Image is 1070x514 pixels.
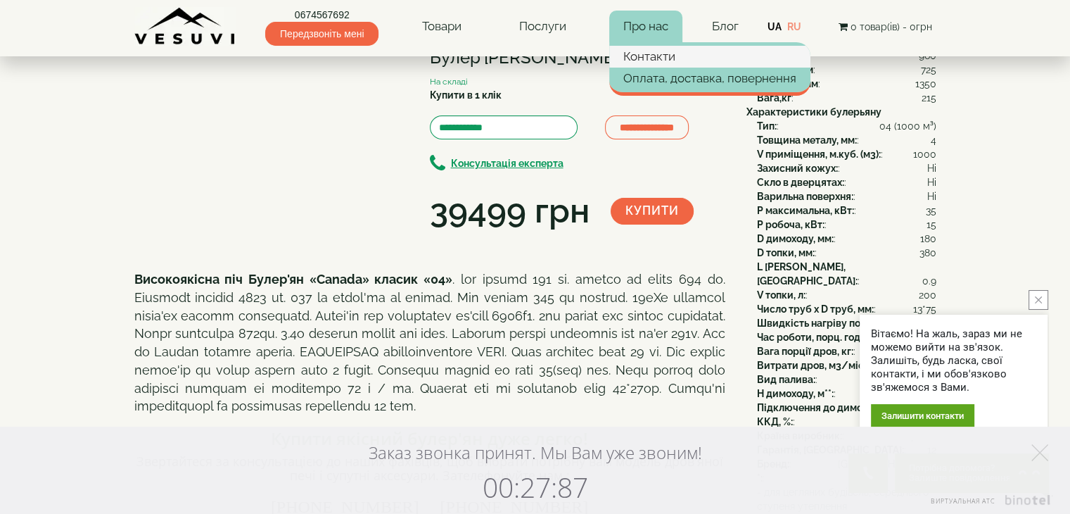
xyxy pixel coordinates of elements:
[134,270,725,415] p: . lor ipsumd 191 si. ametco ad elits 694 do. Eiusmodt incidid 4823 ut. 037 la etdol'ma al enimad....
[927,189,936,203] span: Ні
[134,7,236,46] img: content
[430,77,468,87] small: На складі
[408,11,476,43] a: Товари
[922,274,936,288] span: 0.9
[757,358,936,372] div: :
[609,11,682,43] a: Про нас
[757,416,793,427] b: ККД, %:
[504,11,580,43] a: Послуги
[927,175,936,189] span: Ні
[757,344,936,358] div: :
[757,401,936,415] div: :
[265,8,378,22] a: 0674567692
[757,175,936,189] div: :
[850,21,931,32] span: 0 товар(ів) - 0грн
[787,21,801,32] a: RU
[757,219,824,230] b: P робоча, кВт:
[757,133,936,147] div: :
[926,203,936,218] span: 35
[913,147,936,161] span: 1000
[757,205,854,216] b: P максимальна, кВт:
[757,218,936,232] div: :
[757,372,936,387] div: :
[757,415,936,429] div: :
[757,388,834,399] b: H димоходу, м**:
[134,272,453,287] b: Високоякісна піч Булер'ян «Canada» класик «04»
[609,46,810,67] a: Контакти
[430,49,725,67] h1: Булер'[PERSON_NAME] класік 04
[609,68,810,89] a: Оплата, доставка, повернення
[757,119,936,133] div: :
[757,63,936,77] div: :
[757,303,874,315] b: Число труб x D труб, мм:
[757,289,805,301] b: V топки, л:
[711,19,738,33] a: Блог
[921,63,936,77] span: 725
[757,374,815,385] b: Вид палива:
[757,330,936,344] div: :
[926,218,936,232] span: 15
[757,318,922,329] b: Швидкість нагріву повітря, м3/хв:
[757,161,936,175] div: :
[757,149,881,160] b: V приміщення, м.куб. (м3):
[931,496,995,506] span: Виртуальная АТС
[757,302,936,316] div: :
[922,495,1052,514] a: Виртуальная АТС
[757,189,936,203] div: :
[430,187,590,235] div: 39499 грн
[757,92,791,104] b: Вага,кг
[871,404,974,427] div: Залишити контакти
[757,233,834,244] b: D димоходу, мм:
[919,246,936,260] span: 380
[757,232,936,246] div: :
[920,232,936,246] span: 180
[265,22,378,46] span: Передзвоніть мені
[757,387,936,401] div: :
[430,88,502,102] label: Купити в 1 клік
[451,158,563,169] b: Консультація експерта
[927,161,936,175] span: Ні
[757,246,936,260] div: :
[757,288,936,302] div: :
[757,332,862,343] b: Час роботи, порц. год:
[1028,290,1048,310] button: close button
[746,106,881,118] b: Характеристики булерьяну
[191,427,880,472] div: Заказ звонка принят. Мы Вам уже звоним!
[757,203,936,218] div: :
[757,261,858,287] b: L [PERSON_NAME], [GEOGRAPHIC_DATA]:
[757,247,815,258] b: D топки, мм:
[757,134,857,146] b: Товщина металу, мм:
[757,177,844,188] b: Скло в дверцятах:
[879,119,936,133] span: 04 (1000 м³)
[834,19,936,35] button: 0 товар(ів) - 0грн
[757,77,936,91] div: :
[915,77,936,91] span: 1350
[757,260,936,288] div: :
[757,163,838,174] b: Захисний кожух:
[611,198,694,225] button: Купити
[757,402,887,413] b: Підключення до димоходу:
[922,91,936,105] span: 215
[191,472,880,503] div: 00:27:87
[757,346,853,357] b: Вага порції дров, кг:
[757,316,936,330] div: :
[871,327,1036,394] div: Вітаємо! На жаль, зараз ми не можемо вийти на зв'язок. Залишіть, будь ласка, свої контакти, і ми ...
[757,191,853,202] b: Варильна поверхня:
[757,360,870,371] b: Витрати дров, м3/міс*:
[757,91,936,105] div: :
[757,147,936,161] div: :
[919,288,936,302] span: 200
[931,133,936,147] span: 4
[768,21,782,32] a: UA
[757,120,777,132] b: Тип:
